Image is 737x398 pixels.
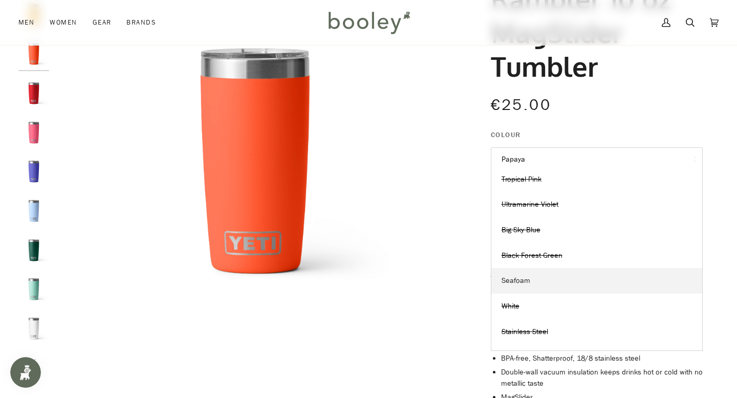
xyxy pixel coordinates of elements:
li: Double-wall vacuum insulation keeps drinks hot or cold with no metallic taste [501,367,703,389]
span: Brands [126,17,156,28]
iframe: Button to open loyalty program pop-up [10,357,41,388]
img: Booley [324,8,414,37]
a: Black Forest Green [491,243,702,269]
span: Black Forest Green [502,251,562,260]
span: Seafoam [502,276,530,285]
li: BPA-free, Shatterproof, 18/8 stainless steel [501,353,703,364]
a: Big Sky Blue [491,217,702,243]
img: Yeti Rambler 10oz Tumbler Tropical Pink - Booley Galway [18,117,49,148]
span: €25.00 [491,95,551,116]
img: Yeti Rambler 10 oz MagSlider Tumbler Big Sky Blue - Booley Galway [18,195,49,226]
a: Seafoam [491,268,702,294]
a: Tropical Pink [491,167,702,192]
button: Papaya [491,147,703,172]
span: Men [18,17,34,28]
img: Yeti Rambler 10 oz MagSlider Tumbler Rescue Red - Booley Galway [18,78,49,108]
span: White [502,301,519,311]
img: Yeti Rambler 10 oz MagSlider Tumbler White - Booley Galway [18,313,49,344]
img: Yeti Rambler 10 oz MagSlider Tumbler Ultramarine Violet - Booley Galway [18,156,49,187]
img: Yeti Rambler 10 oz MagSlider Tumbler Papaya - Booley Galway [18,38,49,69]
span: Tropical Pink [502,174,541,184]
img: Yeti Rambler 10 oz MagSlider Tumbler Seafoam - Booley Galway [18,274,49,304]
span: Big Sky Blue [502,225,540,235]
span: Gear [93,17,112,28]
span: Stainless Steel [502,327,548,337]
a: Stainless Steel [491,319,702,345]
a: Ultramarine Violet [491,192,702,217]
span: Colour [491,129,521,140]
img: Yeti Rambler 10 oz MagSlider Tumbler Black Forest Green - Booley Galway [18,235,49,266]
span: Ultramarine Violet [502,200,558,209]
a: White [491,294,702,319]
span: Women [50,17,77,28]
